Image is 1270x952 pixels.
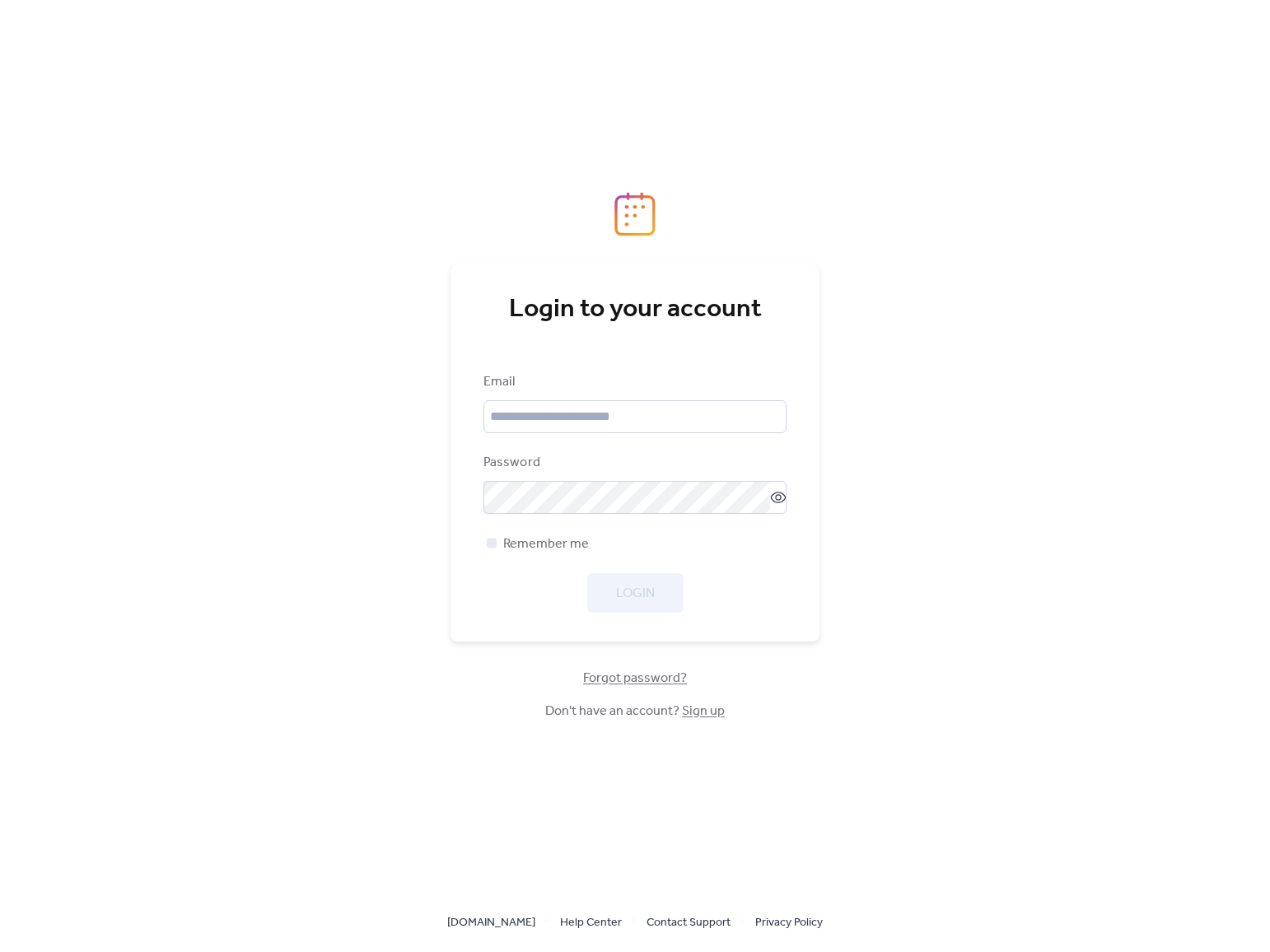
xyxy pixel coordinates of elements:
span: Remember me [503,534,589,554]
a: Forgot password? [583,674,687,683]
a: Privacy Policy [755,912,823,932]
img: logo [614,192,656,236]
div: Password [483,453,783,473]
a: [DOMAIN_NAME] [447,912,535,932]
a: Help Center [560,912,622,932]
span: [DOMAIN_NAME] [447,913,535,933]
span: Privacy Policy [755,913,823,933]
span: Help Center [560,913,622,933]
span: Forgot password? [583,669,687,688]
div: Email [483,372,783,392]
div: Login to your account [483,293,787,326]
span: Don't have an account? [545,702,725,721]
a: Contact Support [647,912,731,932]
span: Contact Support [647,913,731,933]
a: Sign up [682,698,725,724]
